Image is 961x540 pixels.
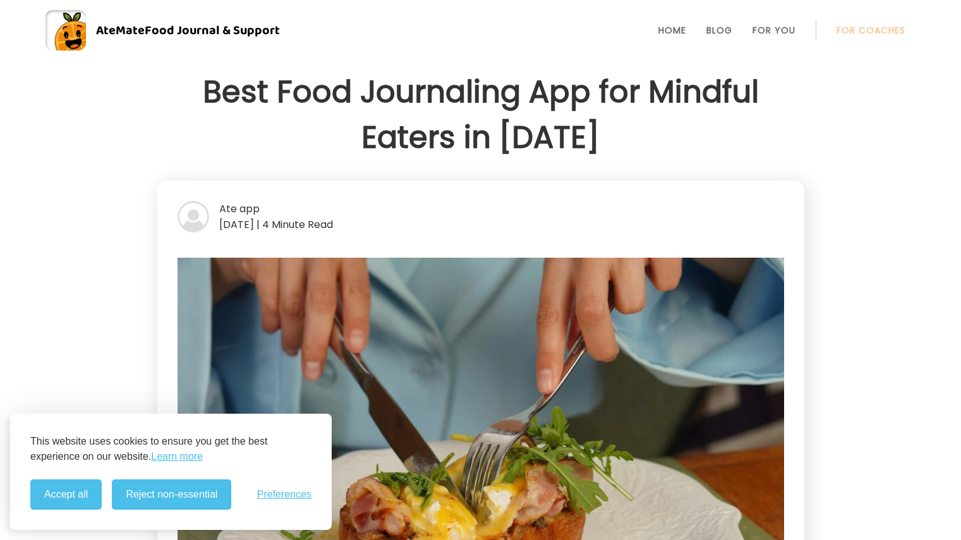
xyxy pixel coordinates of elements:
[145,20,280,40] span: Food Journal & Support
[157,69,804,160] h1: Best Food Journaling App for Mindful Eaters in [DATE]
[178,201,784,217] div: Ate app
[30,434,311,464] p: This website uses cookies to ensure you get the best experience on our website.
[257,489,311,500] span: Preferences
[178,201,209,232] img: bg-avatar-default.svg
[178,217,784,232] div: [DATE] | 4 Minute Read
[837,25,905,35] a: For Coaches
[30,479,102,510] button: Accept all cookies
[257,489,311,500] button: Toggle preferences
[658,25,686,35] a: Home
[706,25,732,35] a: Blog
[151,449,203,464] a: Learn more
[45,10,916,51] a: AteMateFood Journal & Support
[112,479,231,510] button: Reject non-essential
[86,20,280,40] div: AteMate
[752,25,795,35] a: For You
